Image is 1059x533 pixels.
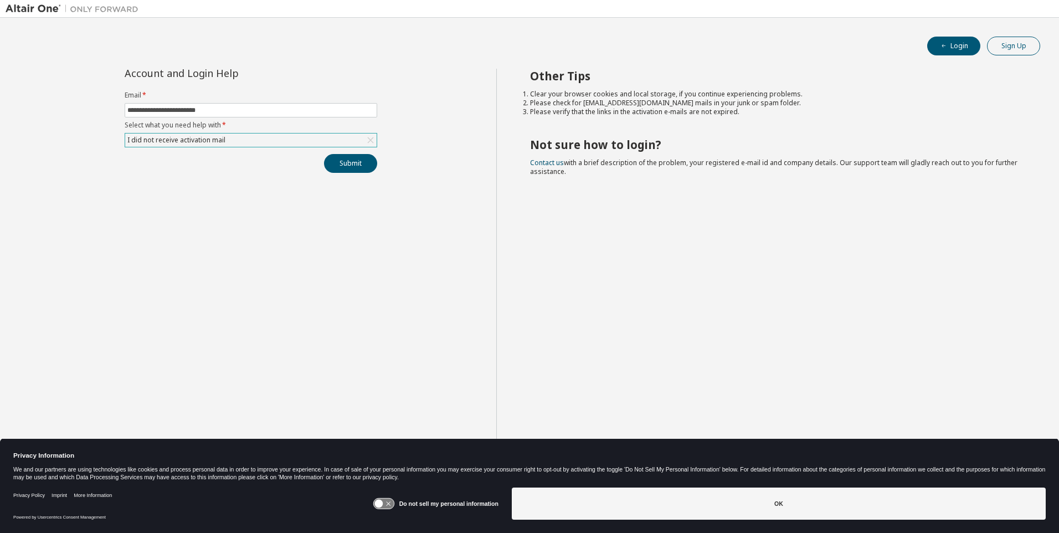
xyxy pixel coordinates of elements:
li: Clear your browser cookies and local storage, if you continue experiencing problems. [530,90,1021,99]
h2: Not sure how to login? [530,137,1021,152]
button: Submit [324,154,377,173]
div: Account and Login Help [125,69,327,78]
li: Please check for [EMAIL_ADDRESS][DOMAIN_NAME] mails in your junk or spam folder. [530,99,1021,107]
div: I did not receive activation mail [125,134,377,147]
a: Contact us [530,158,564,167]
span: with a brief description of the problem, your registered e-mail id and company details. Our suppo... [530,158,1017,176]
button: Sign Up [987,37,1040,55]
label: Select what you need help with [125,121,377,130]
label: Email [125,91,377,100]
button: Login [927,37,980,55]
li: Please verify that the links in the activation e-mails are not expired. [530,107,1021,116]
h2: Other Tips [530,69,1021,83]
div: I did not receive activation mail [126,134,227,146]
img: Altair One [6,3,144,14]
